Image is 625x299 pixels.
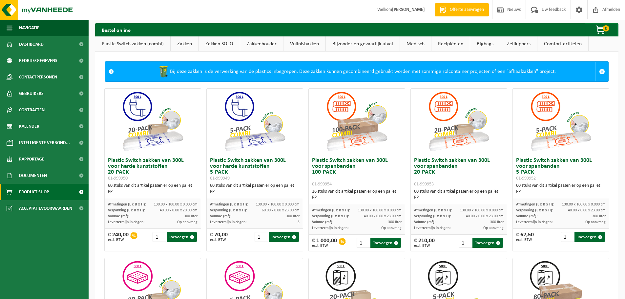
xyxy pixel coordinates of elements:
[561,232,574,242] input: 1
[400,36,431,52] a: Medisch
[108,158,198,181] h3: Plastic Switch zakken van 300L voor harde kunststoffen 20-PACK
[108,203,146,206] span: Afmetingen (L x B x H):
[516,189,606,195] div: PP
[108,208,145,212] span: Verpakking (L x B x H):
[562,203,606,206] span: 130.00 x 100.00 x 0.000 cm
[210,183,300,195] div: 60 stuks van dit artikel passen er op een pallet
[19,85,44,102] span: Gebruikers
[240,36,283,52] a: Zakkenhouder
[108,176,128,181] span: 01-999950
[108,220,144,224] span: Levertermijn in dagen:
[255,232,268,242] input: 1
[108,183,198,195] div: 60 stuks van dit artikel passen er op een pallet
[117,62,595,81] div: Bij deze zakken is de verwerking van de plastics inbegrepen. Deze zakken kunnen gecombineerd gebr...
[210,158,300,181] h3: Plastic Switch zakken van 300L voor harde kunststoffen 5-PACK
[108,189,198,195] div: PP
[312,182,332,187] span: 01-999954
[388,220,402,224] span: 300 liter
[528,89,594,154] img: 01-999952
[210,208,247,212] span: Verpakking (L x B x H):
[516,220,552,224] span: Levertermijn in dagen:
[19,167,47,184] span: Documenten
[154,203,198,206] span: 130.00 x 100.00 x 0.000 cm
[431,36,470,52] a: Recipiënten
[19,36,44,53] span: Dashboard
[19,102,45,118] span: Contracten
[392,7,425,12] strong: [PERSON_NAME]
[603,25,609,32] span: 0
[19,20,39,36] span: Navigatie
[167,232,197,242] button: Toevoegen
[585,23,618,36] button: 0
[160,208,198,212] span: 40.00 x 0.00 x 20.00 cm
[537,36,588,52] a: Comfort artikelen
[312,195,402,201] div: PP
[95,36,170,52] a: Plastic Switch zakken (combi)
[592,214,606,218] span: 300 liter
[286,214,300,218] span: 300 liter
[426,89,491,154] img: 01-999953
[210,176,230,181] span: 01-999949
[414,189,504,201] div: 60 stuks van dit artikel passen er op een pallet
[108,214,129,218] span: Volume (m³):
[210,232,228,242] div: € 70,00
[448,7,486,13] span: Offerte aanvragen
[483,226,504,230] span: Op aanvraag
[568,208,606,212] span: 40.00 x 0.00 x 23.00 cm
[472,238,503,248] button: Toevoegen
[414,208,452,212] span: Afmetingen (L x B x H):
[19,53,57,69] span: Bedrijfsgegevens
[184,214,198,218] span: 300 liter
[516,232,534,242] div: € 62,50
[95,23,137,36] h2: Bestel online
[157,65,170,78] img: WB-0240-HPE-GN-50.png
[470,36,500,52] a: Bigbags
[460,208,504,212] span: 130.00 x 100.00 x 0.000 cm
[516,238,534,242] span: excl. BTW
[177,220,198,224] span: Op aanvraag
[459,238,472,248] input: 1
[516,208,553,212] span: Verpakking (L x B x H):
[171,36,198,52] a: Zakken
[312,158,402,187] h3: Plastic Switch zakken van 300L voor spanbanden 100-PACK
[595,62,608,81] a: Sluit melding
[312,244,337,248] span: excl. BTW
[312,214,349,218] span: Verpakking (L x B x H):
[312,208,350,212] span: Afmetingen (L x B x H):
[269,232,299,242] button: Toevoegen
[210,203,248,206] span: Afmetingen (L x B x H):
[370,238,401,248] button: Toevoegen
[516,214,537,218] span: Volume (m³):
[210,238,228,242] span: excl. BTW
[19,151,44,167] span: Rapportage
[120,89,185,154] img: 01-999950
[312,226,348,230] span: Levertermijn in dagen:
[210,189,300,195] div: PP
[435,3,489,16] a: Offerte aanvragen
[357,238,370,248] input: 1
[256,203,300,206] span: 130.00 x 100.00 x 0.000 cm
[222,89,287,154] img: 01-999949
[414,195,504,201] div: PP
[312,189,402,201] div: 16 stuks van dit artikel passen er op een pallet
[490,220,504,224] span: 300 liter
[516,158,606,181] h3: Plastic Switch zakken van 300L voor spanbanden 5-PACK
[210,214,231,218] span: Volume (m³):
[414,182,434,187] span: 01-999953
[19,200,72,217] span: Acceptatievoorwaarden
[326,36,400,52] a: Bijzonder en gevaarlijk afval
[500,36,537,52] a: Zelfkippers
[312,238,337,248] div: € 1 000,00
[414,158,504,187] h3: Plastic Switch zakken van 300L voor spanbanden 20-PACK
[516,176,536,181] span: 01-999952
[283,36,325,52] a: Vuilnisbakken
[298,220,300,224] span: 3
[574,232,605,242] button: Toevoegen
[262,208,300,212] span: 60.00 x 0.00 x 23.00 cm
[199,36,240,52] a: Zakken SOLO
[466,214,504,218] span: 40.00 x 0.00 x 23.00 cm
[210,220,246,224] span: Levertermijn in dagen:
[19,135,70,151] span: Intelligente verbond...
[585,220,606,224] span: Op aanvraag
[108,232,129,242] div: € 240,00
